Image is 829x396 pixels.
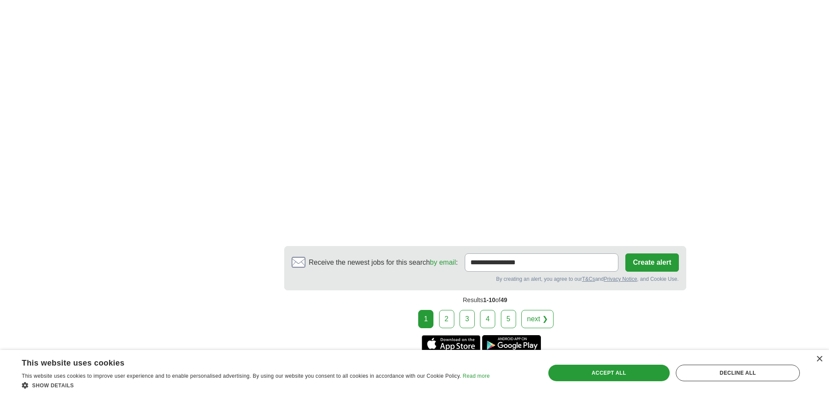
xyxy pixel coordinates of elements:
[418,310,433,328] div: 1
[460,310,475,328] a: 3
[463,373,490,379] a: Read more, opens a new window
[22,355,468,368] div: This website uses cookies
[32,383,74,389] span: Show details
[501,310,516,328] a: 5
[604,276,637,282] a: Privacy Notice
[22,381,490,389] div: Show details
[483,296,495,303] span: 1-10
[482,335,541,353] a: Get the Android app
[625,253,678,272] button: Create alert
[292,275,679,283] div: By creating an alert, you agree to our and , and Cookie Use.
[816,356,822,363] div: Close
[284,290,686,310] div: Results of
[582,276,595,282] a: T&Cs
[480,310,495,328] a: 4
[521,310,554,328] a: next ❯
[430,259,456,266] a: by email
[22,373,461,379] span: This website uses cookies to improve user experience and to enable personalised advertising. By u...
[422,335,480,353] a: Get the iPhone app
[439,310,454,328] a: 2
[309,257,458,268] span: Receive the newest jobs for this search :
[548,365,670,381] div: Accept all
[676,365,800,381] div: Decline all
[500,296,507,303] span: 49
